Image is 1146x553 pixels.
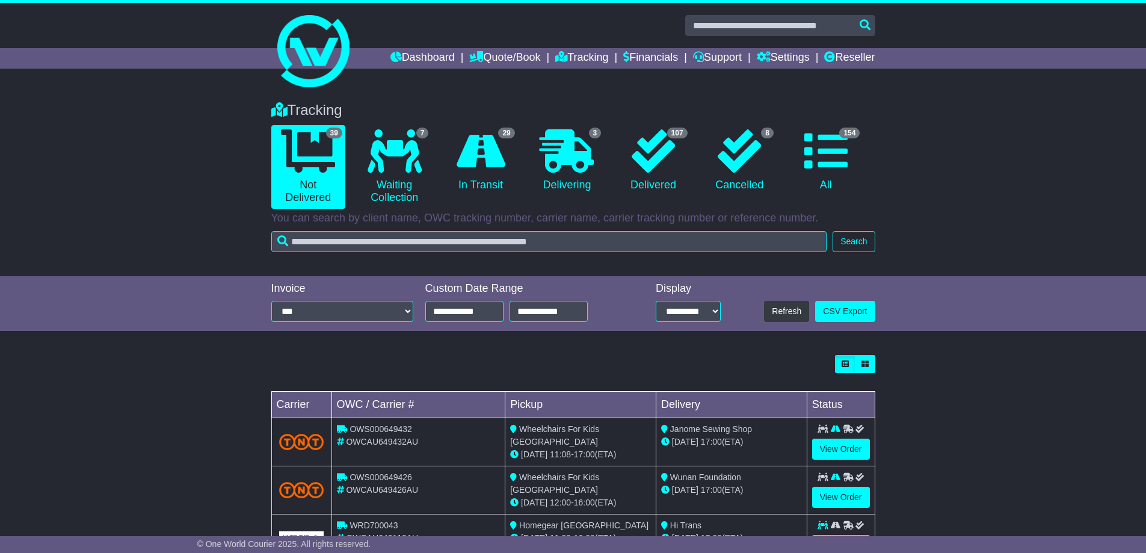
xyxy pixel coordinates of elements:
span: WRD700043 [350,521,398,530]
a: Support [693,48,742,69]
span: 29 [498,128,514,138]
td: OWC / Carrier # [331,392,505,418]
a: 3 Delivering [530,125,604,196]
span: OWS000649426 [350,472,412,482]
a: Tracking [555,48,608,69]
a: Dashboard [390,48,455,69]
span: Janome Sewing Shop [670,424,752,434]
a: Settings [757,48,810,69]
td: Delivery [656,392,807,418]
span: 17:00 [701,533,722,543]
span: [DATE] [672,437,698,446]
span: OWS000649432 [350,424,412,434]
div: - (ETA) [510,496,651,509]
span: OWCAU649432AU [346,437,418,446]
span: 11:08 [550,450,571,459]
div: Tracking [265,102,881,119]
a: 107 Delivered [616,125,690,196]
span: [DATE] [521,450,547,459]
div: - (ETA) [510,532,651,545]
div: (ETA) [661,484,802,496]
a: Financials [623,48,678,69]
td: Carrier [271,392,331,418]
img: TNT_Domestic.png [279,434,324,450]
span: 11:00 [550,533,571,543]
span: 7 [416,128,429,138]
div: (ETA) [661,532,802,545]
span: © One World Courier 2025. All rights reserved. [197,539,371,549]
a: View Order [812,439,870,460]
img: TNT_Domestic.png [279,482,324,498]
a: 8 Cancelled [703,125,777,196]
span: [DATE] [521,533,547,543]
span: Wheelchairs For Kids [GEOGRAPHIC_DATA] [510,472,599,495]
a: View Order [812,487,870,508]
a: 39 Not Delivered [271,125,345,209]
a: Quote/Book [469,48,540,69]
a: Reseller [824,48,875,69]
span: Wheelchairs For Kids [GEOGRAPHIC_DATA] [510,424,599,446]
span: 39 [326,128,342,138]
div: Custom Date Range [425,282,618,295]
span: OWCAU649112AU [346,533,418,543]
span: 8 [761,128,774,138]
button: Refresh [764,301,809,322]
span: 17:00 [701,485,722,495]
span: Wunan Foundation [670,472,741,482]
a: CSV Export [815,301,875,322]
p: You can search by client name, OWC tracking number, carrier name, carrier tracking number or refe... [271,212,875,225]
span: Homegear [GEOGRAPHIC_DATA] [519,521,648,530]
a: 29 In Transit [443,125,517,196]
span: [DATE] [672,533,698,543]
td: Status [807,392,875,418]
div: (ETA) [661,436,802,448]
span: [DATE] [672,485,698,495]
div: Display [656,282,721,295]
span: 17:00 [574,450,595,459]
span: 12:00 [550,498,571,507]
span: Hi Trans [670,521,701,530]
span: 16:00 [574,498,595,507]
span: 16:00 [574,533,595,543]
span: OWCAU649426AU [346,485,418,495]
span: 107 [667,128,688,138]
img: GetCarrierServiceLogo [279,531,324,545]
div: - (ETA) [510,448,651,461]
div: Invoice [271,282,413,295]
a: 154 All [789,125,863,196]
span: 3 [589,128,602,138]
button: Search [833,231,875,252]
td: Pickup [505,392,656,418]
span: 154 [839,128,860,138]
span: [DATE] [521,498,547,507]
a: 7 Waiting Collection [357,125,431,209]
span: 17:00 [701,437,722,446]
